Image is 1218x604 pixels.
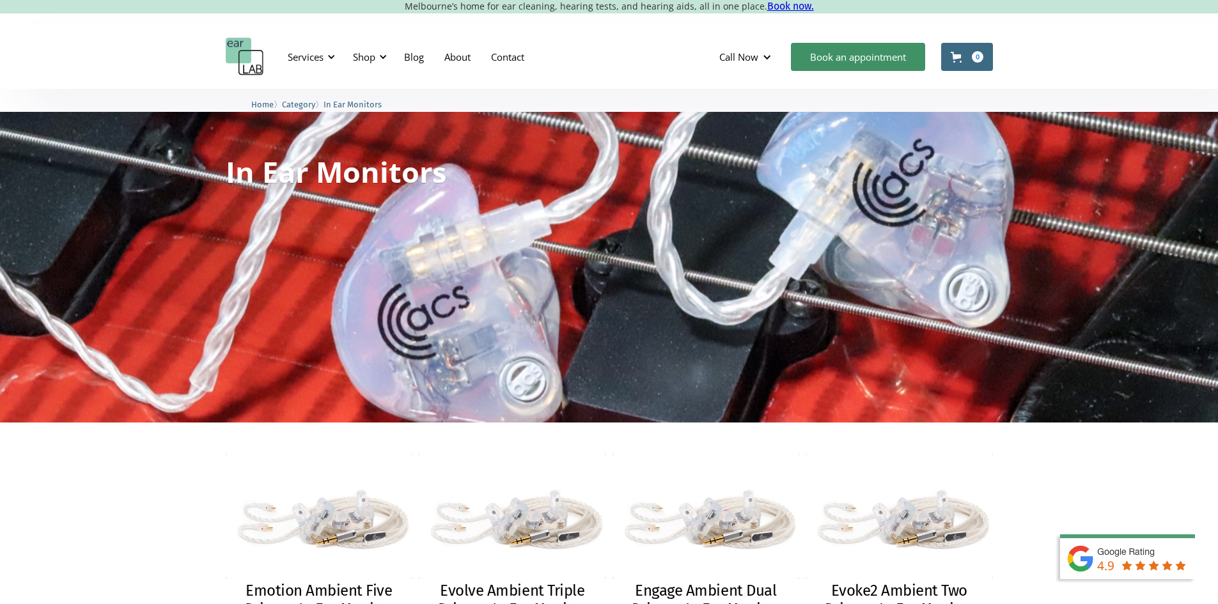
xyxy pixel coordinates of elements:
a: Category [282,98,315,110]
a: Contact [481,38,535,75]
div: Shop [345,38,391,76]
span: Home [251,100,274,109]
div: Services [280,38,339,76]
span: In Ear Monitors [324,100,382,109]
div: Call Now [709,38,785,76]
div: 0 [972,51,983,63]
img: Evolve Ambient Triple Driver – In Ear Monitor [419,454,606,578]
div: Shop [353,50,375,63]
a: Book an appointment [791,43,925,71]
a: home [226,38,264,76]
a: About [434,38,481,75]
div: Call Now [719,50,758,63]
a: Home [251,98,274,110]
a: Blog [394,38,434,75]
li: 〉 [282,98,324,111]
img: Engage Ambient Dual Driver – In Ear Monitor [613,454,800,578]
h1: In Ear Monitors [226,157,446,186]
img: Evoke2 Ambient Two Driver – In Ear Monitor [806,454,993,578]
li: 〉 [251,98,282,111]
a: In Ear Monitors [324,98,382,110]
span: Category [282,100,315,109]
img: Emotion Ambient Five Driver – In Ear Monitor [226,454,413,578]
div: Services [288,50,324,63]
a: Open cart [941,43,993,71]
